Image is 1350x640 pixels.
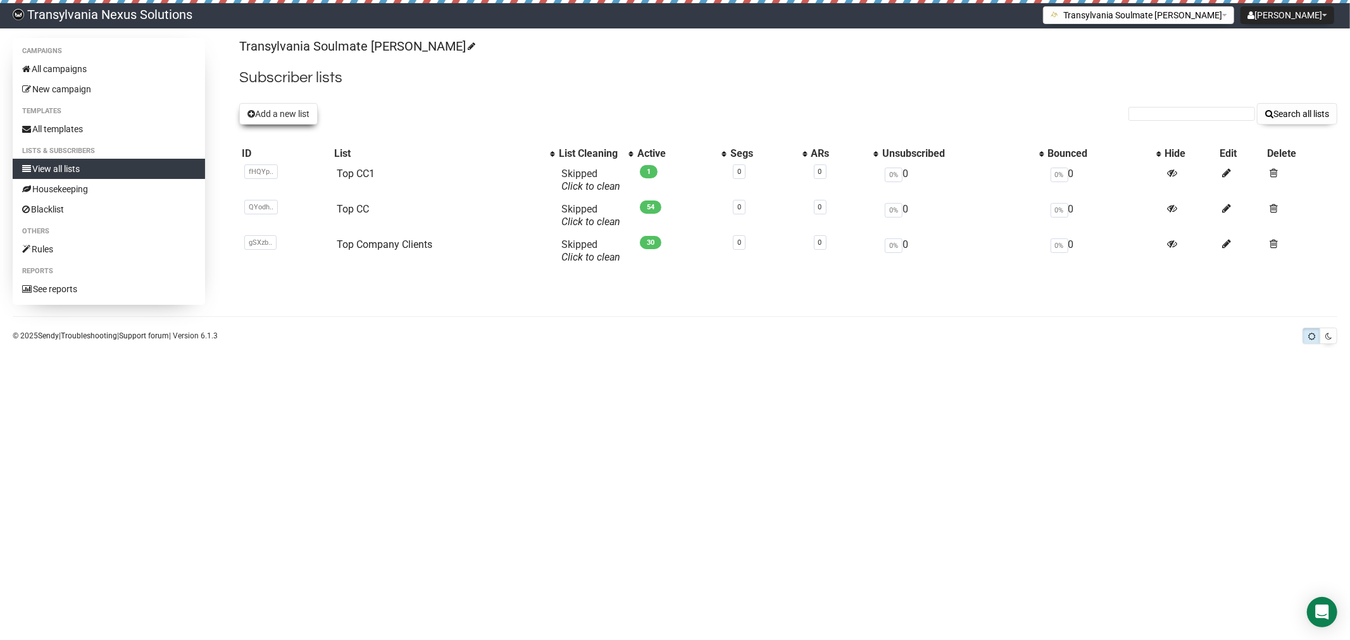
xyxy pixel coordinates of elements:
td: 0 [1046,198,1163,233]
span: Skipped [561,238,620,263]
div: Active [637,147,715,160]
img: 586cc6b7d8bc403f0c61b981d947c989 [13,9,24,20]
span: Skipped [561,168,620,192]
span: 1 [640,165,658,178]
span: 54 [640,200,661,214]
th: Segs: No sort applied, activate to apply an ascending sort [728,145,809,163]
th: Edit: No sort applied, sorting is disabled [1218,145,1265,163]
button: Search all lists [1257,103,1337,125]
th: Bounced: No sort applied, activate to apply an ascending sort [1046,145,1163,163]
span: 0% [885,168,903,182]
a: See reports [13,279,205,299]
span: Skipped [561,203,620,228]
img: 1.png [1050,9,1060,20]
td: 0 [880,163,1045,198]
a: All templates [13,119,205,139]
a: 0 [737,203,741,211]
a: Housekeeping [13,179,205,199]
th: List: No sort applied, activate to apply an ascending sort [332,145,556,163]
a: Top CC [337,203,369,215]
button: Transylvania Soulmate [PERSON_NAME] [1043,6,1234,24]
span: 0% [1051,168,1068,182]
div: List Cleaning [559,147,622,160]
span: fHQYp.. [244,164,278,179]
div: Bounced [1048,147,1150,160]
td: 0 [880,198,1045,233]
a: Click to clean [561,180,620,192]
a: Rules [13,239,205,259]
th: List Cleaning: No sort applied, activate to apply an ascending sort [556,145,635,163]
a: 0 [818,168,822,176]
th: ARs: No sort applied, activate to apply an ascending sort [809,145,880,163]
span: 0% [1051,203,1068,218]
li: Templates [13,104,205,119]
p: © 2025 | | | Version 6.1.3 [13,329,218,343]
a: Blacklist [13,199,205,219]
h2: Subscriber lists [239,66,1337,89]
div: ARs [811,147,868,160]
a: Sendy [38,331,59,340]
a: New campaign [13,79,205,99]
li: Others [13,224,205,239]
span: gSXzb.. [244,235,277,250]
li: Reports [13,264,205,279]
span: 0% [885,203,903,218]
button: Add a new list [239,103,318,125]
li: Lists & subscribers [13,144,205,159]
div: ID [242,147,330,160]
a: Support forum [119,331,169,340]
td: 0 [1046,163,1163,198]
td: 0 [880,233,1045,269]
div: Open Intercom Messenger [1307,597,1337,627]
td: 0 [1046,233,1163,269]
div: Segs [730,147,796,160]
th: Delete: No sort applied, sorting is disabled [1265,145,1337,163]
a: 0 [737,238,741,247]
th: Hide: No sort applied, sorting is disabled [1163,145,1218,163]
a: All campaigns [13,59,205,79]
a: Top Company Clients [337,238,432,250]
a: Troubleshooting [61,331,117,340]
th: ID: No sort applied, sorting is disabled [239,145,332,163]
a: Transylvania Soulmate [PERSON_NAME] [239,39,473,54]
a: Top CC1 [337,168,375,180]
span: 0% [885,238,903,253]
th: Active: No sort applied, activate to apply an ascending sort [635,145,728,163]
div: List [334,147,544,160]
a: View all lists [13,159,205,179]
a: Click to clean [561,216,620,228]
div: Delete [1267,147,1335,160]
div: Unsubscribed [882,147,1032,160]
span: QYodh.. [244,200,278,214]
button: [PERSON_NAME] [1241,6,1334,24]
a: 0 [818,203,822,211]
a: 0 [737,168,741,176]
span: 0% [1051,238,1068,253]
div: Hide [1165,147,1215,160]
a: 0 [818,238,822,247]
a: Click to clean [561,251,620,263]
div: Edit [1220,147,1262,160]
th: Unsubscribed: No sort applied, activate to apply an ascending sort [880,145,1045,163]
li: Campaigns [13,44,205,59]
span: 30 [640,236,661,249]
